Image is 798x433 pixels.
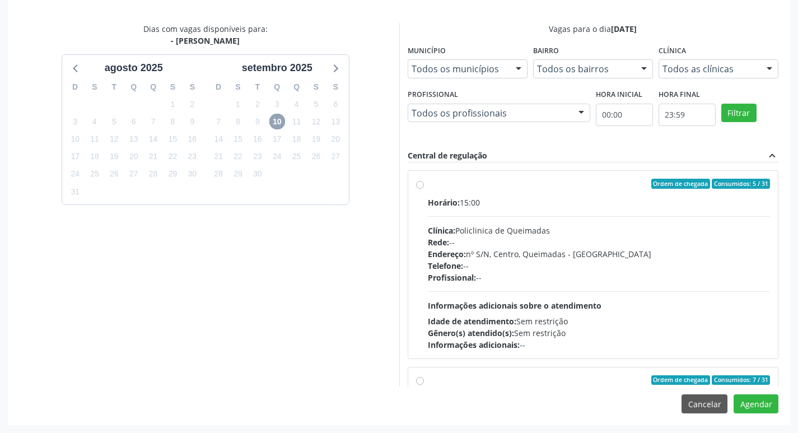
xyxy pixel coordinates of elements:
span: sábado, 9 de agosto de 2025 [184,114,200,129]
span: quarta-feira, 10 de setembro de 2025 [269,114,285,129]
span: quinta-feira, 28 de agosto de 2025 [146,166,161,182]
span: domingo, 7 de setembro de 2025 [211,114,226,129]
span: sexta-feira, 19 de setembro de 2025 [308,132,324,147]
label: Hora final [659,86,700,104]
div: T [104,78,124,96]
input: Selecione o horário [596,104,653,126]
span: terça-feira, 19 de agosto de 2025 [106,149,122,165]
span: Ordem de chegada [651,179,710,189]
span: Informações adicionais sobre o atendimento [428,300,601,311]
span: sexta-feira, 29 de agosto de 2025 [165,166,180,182]
label: Clínica [659,43,686,60]
div: Policlinica de Queimadas [428,225,771,236]
span: domingo, 21 de setembro de 2025 [211,149,226,165]
span: sábado, 30 de agosto de 2025 [184,166,200,182]
span: quarta-feira, 17 de setembro de 2025 [269,132,285,147]
span: sábado, 16 de agosto de 2025 [184,132,200,147]
span: domingo, 14 de setembro de 2025 [211,132,226,147]
span: Consumidos: 5 / 31 [712,179,770,189]
label: Município [408,43,446,60]
span: domingo, 3 de agosto de 2025 [67,114,83,129]
div: Vagas para o dia [408,23,779,35]
span: terça-feira, 16 de setembro de 2025 [250,132,265,147]
div: Q [143,78,163,96]
label: Profissional [408,86,458,104]
span: quinta-feira, 14 de agosto de 2025 [146,132,161,147]
span: quinta-feira, 7 de agosto de 2025 [146,114,161,129]
span: Idade de atendimento: [428,316,516,327]
span: segunda-feira, 8 de setembro de 2025 [230,114,246,129]
button: Agendar [734,394,778,413]
span: Gênero(s) atendido(s): [428,328,514,338]
div: Q [124,78,143,96]
span: terça-feira, 5 de agosto de 2025 [106,114,122,129]
div: Sem restrição [428,327,771,339]
span: Todos os profissionais [412,108,567,119]
span: sábado, 20 de setembro de 2025 [328,132,343,147]
button: Cancelar [682,394,727,413]
span: quinta-feira, 4 de setembro de 2025 [289,96,305,112]
div: 15:00 [428,197,771,208]
span: Todos as clínicas [662,63,755,75]
span: sábado, 13 de setembro de 2025 [328,114,343,129]
span: Todos os bairros [537,63,630,75]
div: - [PERSON_NAME] [143,35,268,46]
div: Central de regulação [408,150,487,162]
span: sábado, 2 de agosto de 2025 [184,96,200,112]
span: [DATE] [611,24,637,34]
span: quinta-feira, 18 de setembro de 2025 [289,132,305,147]
span: segunda-feira, 25 de agosto de 2025 [87,166,102,182]
span: domingo, 17 de agosto de 2025 [67,149,83,165]
div: -- [428,339,771,351]
div: D [66,78,85,96]
div: Sem restrição [428,315,771,327]
span: quinta-feira, 11 de setembro de 2025 [289,114,305,129]
span: Consumidos: 7 / 31 [712,375,770,385]
span: sábado, 27 de setembro de 2025 [328,149,343,165]
span: sexta-feira, 1 de agosto de 2025 [165,96,180,112]
span: domingo, 28 de setembro de 2025 [211,166,226,182]
div: S [228,78,248,96]
span: quarta-feira, 20 de agosto de 2025 [126,149,142,165]
span: terça-feira, 2 de setembro de 2025 [250,96,265,112]
span: quarta-feira, 27 de agosto de 2025 [126,166,142,182]
div: agosto 2025 [100,60,167,76]
span: sexta-feira, 22 de agosto de 2025 [165,149,180,165]
div: -- [428,272,771,283]
span: Endereço: [428,249,466,259]
span: Rede: [428,237,449,248]
div: D [209,78,228,96]
span: quinta-feira, 21 de agosto de 2025 [146,149,161,165]
span: sexta-feira, 26 de setembro de 2025 [308,149,324,165]
span: terça-feira, 23 de setembro de 2025 [250,149,265,165]
span: sexta-feira, 5 de setembro de 2025 [308,96,324,112]
span: domingo, 10 de agosto de 2025 [67,132,83,147]
span: terça-feira, 26 de agosto de 2025 [106,166,122,182]
div: setembro 2025 [237,60,317,76]
span: Profissional: [428,272,476,283]
span: segunda-feira, 22 de setembro de 2025 [230,149,246,165]
div: S [326,78,346,96]
div: -- [428,236,771,248]
div: T [248,78,267,96]
span: domingo, 31 de agosto de 2025 [67,184,83,199]
div: Q [267,78,287,96]
div: S [85,78,105,96]
span: Todos os municípios [412,63,505,75]
div: -- [428,260,771,272]
span: segunda-feira, 1 de setembro de 2025 [230,96,246,112]
span: segunda-feira, 11 de agosto de 2025 [87,132,102,147]
span: segunda-feira, 29 de setembro de 2025 [230,166,246,182]
span: terça-feira, 12 de agosto de 2025 [106,132,122,147]
span: segunda-feira, 18 de agosto de 2025 [87,149,102,165]
span: sábado, 23 de agosto de 2025 [184,149,200,165]
div: Dias com vagas disponíveis para: [143,23,268,46]
span: quarta-feira, 6 de agosto de 2025 [126,114,142,129]
span: quarta-feira, 24 de setembro de 2025 [269,149,285,165]
div: S [306,78,326,96]
div: Q [287,78,306,96]
span: Telefone: [428,260,463,271]
span: sexta-feira, 15 de agosto de 2025 [165,132,180,147]
span: Clínica: [428,225,455,236]
span: quarta-feira, 13 de agosto de 2025 [126,132,142,147]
